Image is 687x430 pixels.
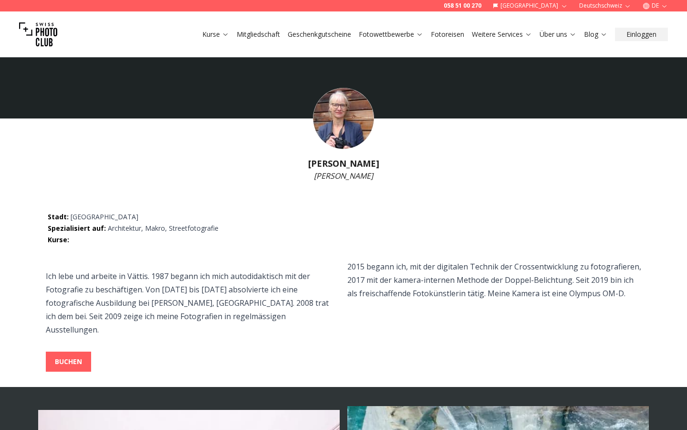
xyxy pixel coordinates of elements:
a: Weitere Services [472,30,532,39]
a: 058 51 00 270 [444,2,481,10]
a: Kurse [202,30,229,39]
button: Über uns [536,28,580,41]
button: Fotoreisen [427,28,468,41]
a: Fotoreisen [431,30,464,39]
p: Ich lebe und arbeite in Vättis. 1987 begann ich mich autodidaktisch mit der Fotografie zu beschäf... [46,269,340,336]
a: Geschenkgutscheine [288,30,351,39]
a: Fotowettbewerbe [359,30,423,39]
p: Architektur, Makro, Streetfotografie [48,224,639,233]
button: BUCHEN [46,352,91,372]
a: Mitgliedschaft [237,30,280,39]
button: Blog [580,28,611,41]
a: Über uns [540,30,576,39]
a: Blog [584,30,607,39]
button: Kurse [198,28,233,41]
p: 2015 begann ich, mit der digitalen Technik der Crossentwicklung zu fotografieren, 2017 mit der ka... [347,260,641,300]
img: Korinna Fröhlich [313,88,374,149]
button: Weitere Services [468,28,536,41]
p: [GEOGRAPHIC_DATA] [48,212,639,222]
button: Fotowettbewerbe [355,28,427,41]
img: Swiss photo club [19,15,57,54]
b: BUCHEN [55,357,82,366]
button: Einloggen [615,28,668,41]
span: Stadt : [48,212,71,221]
span: Kurse : [48,235,69,244]
span: Spezialisiert auf : [48,224,106,233]
button: Mitgliedschaft [233,28,284,41]
button: Geschenkgutscheine [284,28,355,41]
